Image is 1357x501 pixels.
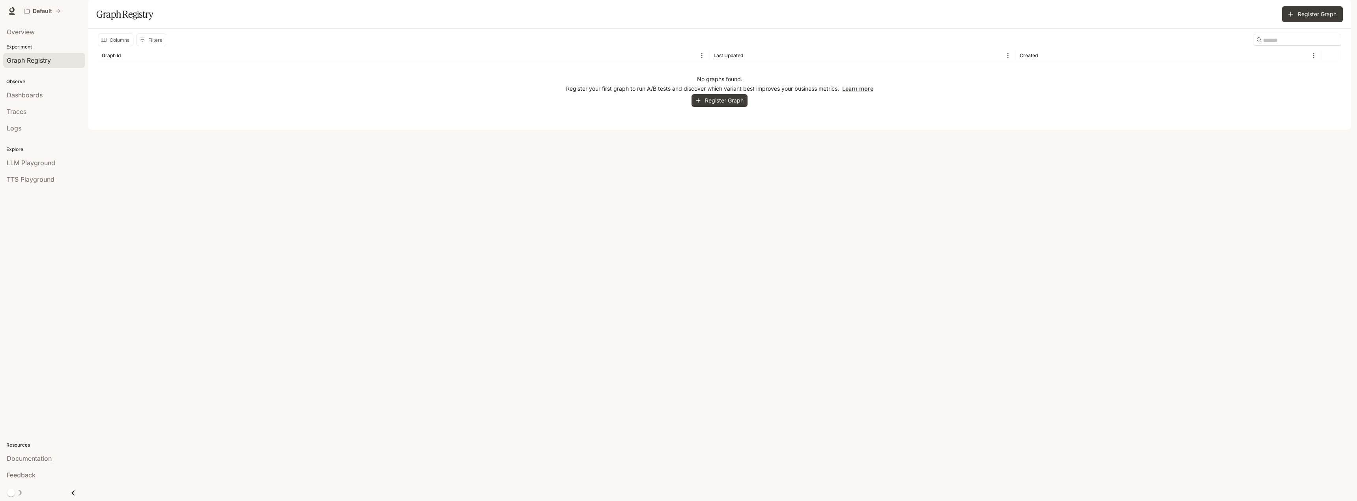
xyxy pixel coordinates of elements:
[1020,52,1038,58] div: Created
[692,94,748,107] button: Register Graph
[566,85,873,93] p: Register your first graph to run A/B tests and discover which variant best improves your business...
[21,3,64,19] button: All workspaces
[1039,50,1050,61] button: Sort
[697,75,742,83] p: No graphs found.
[696,50,708,61] button: Menu
[1002,50,1014,61] button: Menu
[102,52,121,58] div: Graph Id
[744,50,756,61] button: Sort
[33,8,52,15] p: Default
[96,6,153,22] h1: Graph Registry
[1308,50,1320,61] button: Menu
[1254,34,1341,46] div: Search
[842,85,873,92] a: Learn more
[1282,6,1343,22] button: Register Graph
[136,34,166,46] button: Show filters
[121,50,133,61] button: Sort
[98,34,133,46] button: Select columns
[714,52,743,58] div: Last Updated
